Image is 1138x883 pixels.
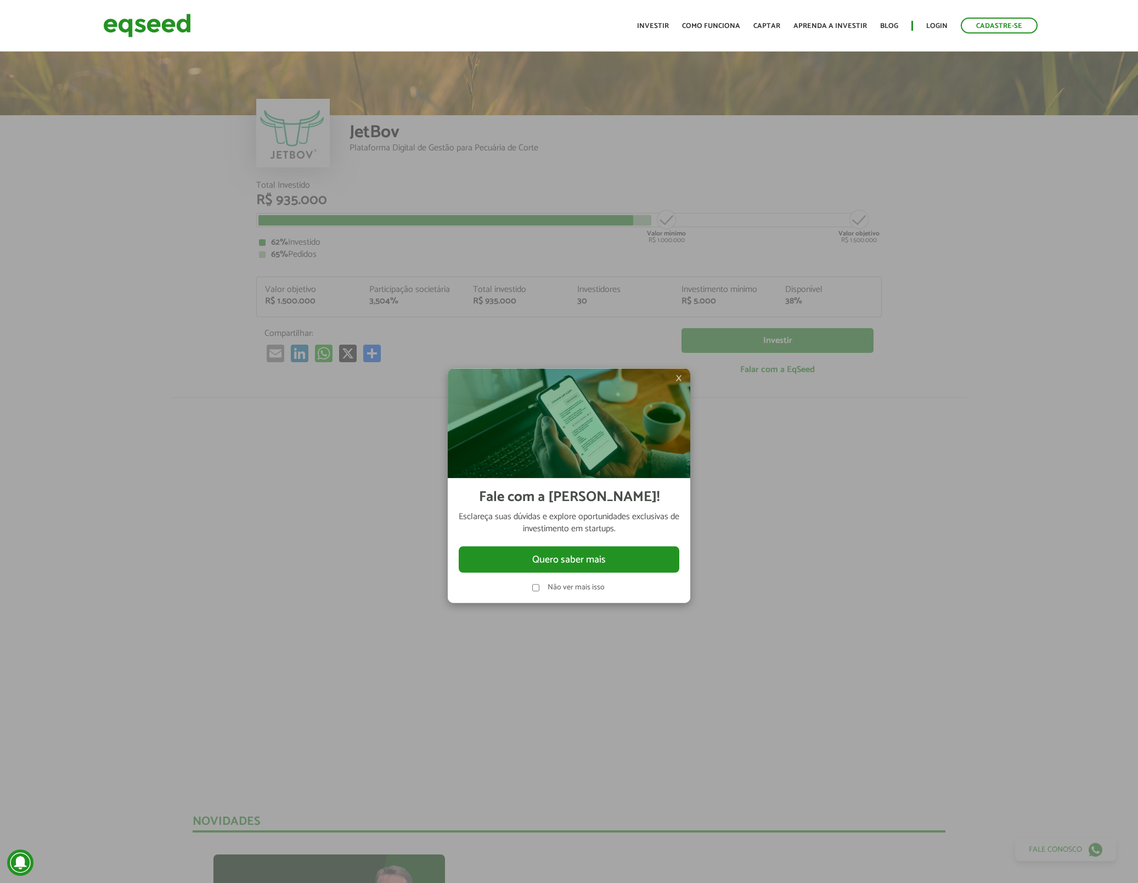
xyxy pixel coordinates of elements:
a: Captar [753,23,780,30]
a: Aprenda a investir [793,23,867,30]
label: Não ver mais isso [548,584,606,592]
button: Quero saber mais [459,546,679,572]
a: Cadastre-se [961,18,1038,33]
p: Esclareça suas dúvidas e explore oportunidades exclusivas de investimento em startups. [459,510,679,535]
h2: Fale com a [PERSON_NAME]! [479,490,660,505]
img: EqSeed [103,11,191,40]
img: Imagem celular [448,369,690,479]
a: Blog [880,23,898,30]
a: Investir [637,23,669,30]
a: Login [926,23,948,30]
span: × [675,372,682,385]
a: Como funciona [682,23,740,30]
